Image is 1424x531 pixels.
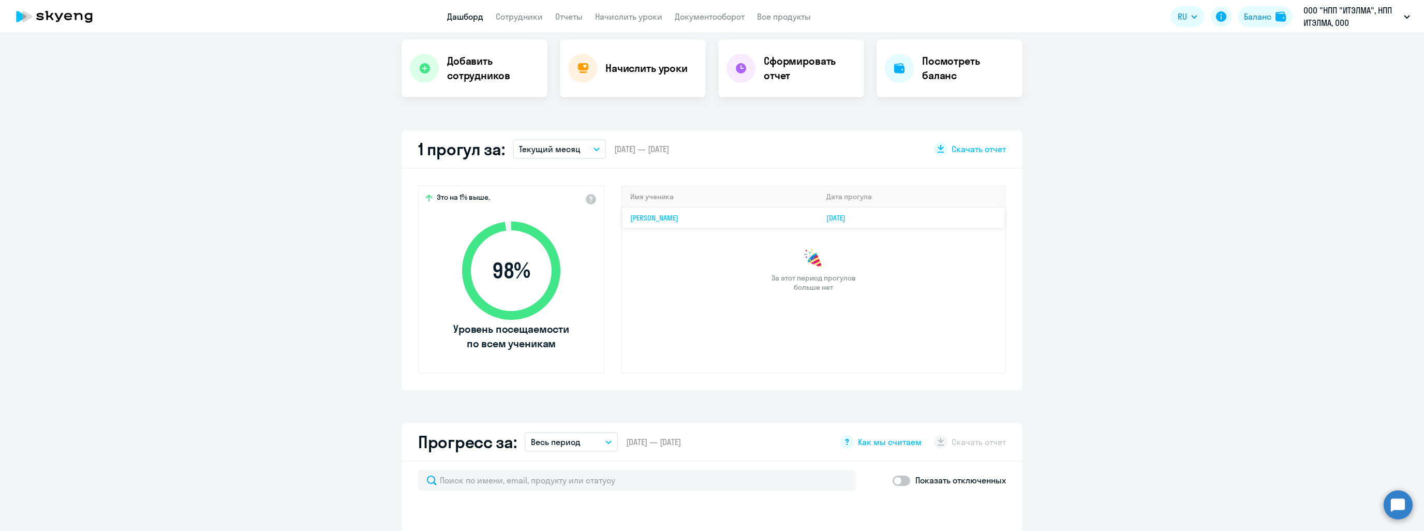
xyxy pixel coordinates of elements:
[818,186,1005,208] th: Дата прогула
[519,143,581,155] p: Текущий месяц
[1244,10,1271,23] div: Баланс
[1303,4,1400,29] p: ООО "НПП "ИТЭЛМА", НПП ИТЭЛМА, ООО
[770,273,857,292] span: За этот период прогулов больше нет
[915,474,1006,486] p: Показать отключенных
[437,193,490,205] span: Это на 1% выше,
[496,11,543,22] a: Сотрудники
[1275,11,1286,22] img: balance
[626,436,681,448] span: [DATE] — [DATE]
[605,61,688,76] h4: Начислить уроки
[1178,10,1187,23] span: RU
[622,186,818,208] th: Имя ученика
[418,432,516,452] h2: Прогресс за:
[525,432,618,452] button: Весь период
[757,11,811,22] a: Все продукты
[452,322,571,351] span: Уровень посещаемости по всем ученикам
[418,470,856,491] input: Поиск по имени, email, продукту или статусу
[858,436,922,448] span: Как мы считаем
[952,143,1006,155] span: Скачать отчет
[447,54,539,83] h4: Добавить сотрудников
[803,248,824,269] img: congrats
[1238,6,1292,27] button: Балансbalance
[595,11,662,22] a: Начислить уроки
[513,139,606,159] button: Текущий месяц
[531,436,581,448] p: Весь период
[1170,6,1205,27] button: RU
[614,143,669,155] span: [DATE] — [DATE]
[452,258,571,283] span: 98 %
[826,213,854,223] a: [DATE]
[630,213,678,223] a: [PERSON_NAME]
[675,11,745,22] a: Документооборот
[764,54,856,83] h4: Сформировать отчет
[1298,4,1415,29] button: ООО "НПП "ИТЭЛМА", НПП ИТЭЛМА, ООО
[555,11,583,22] a: Отчеты
[418,139,505,159] h2: 1 прогул за:
[922,54,1014,83] h4: Посмотреть баланс
[447,11,483,22] a: Дашборд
